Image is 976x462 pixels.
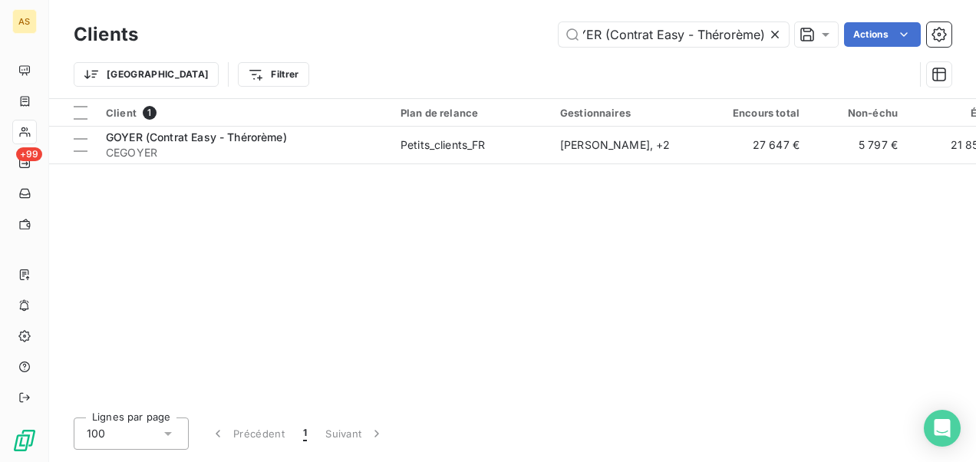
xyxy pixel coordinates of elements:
div: Non-échu [818,107,898,119]
input: Rechercher [559,22,789,47]
span: +99 [16,147,42,161]
button: [GEOGRAPHIC_DATA] [74,62,219,87]
td: 27 647 € [711,127,809,163]
div: Open Intercom Messenger [924,410,961,447]
button: Filtrer [238,62,308,87]
span: Client [106,107,137,119]
div: AS [12,9,37,34]
button: 1 [294,417,316,450]
button: Précédent [201,417,294,450]
button: Actions [844,22,921,47]
h3: Clients [74,21,138,48]
div: Gestionnaires [560,107,701,119]
span: GOYER (Contrat Easy - Thérorème) [106,130,287,144]
img: Logo LeanPay [12,428,37,453]
button: Suivant [316,417,394,450]
div: [PERSON_NAME] , + 2 [560,137,701,153]
span: 1 [143,106,157,120]
span: 1 [303,426,307,441]
div: Encours total [720,107,800,119]
div: Plan de relance [401,107,542,119]
span: CEGOYER [106,145,382,160]
td: 5 797 € [809,127,907,163]
div: Petits_clients_FR [401,137,486,153]
span: 100 [87,426,105,441]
